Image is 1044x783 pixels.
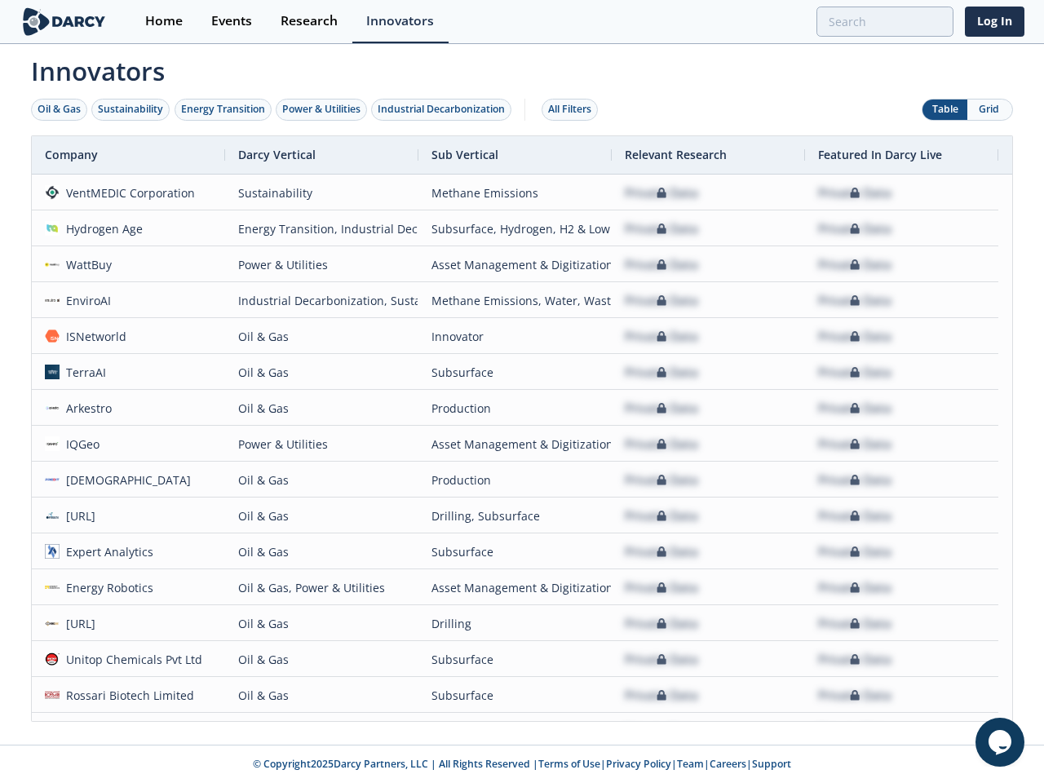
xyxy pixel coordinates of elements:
[625,283,698,318] div: Private Data
[431,147,498,162] span: Sub Vertical
[431,570,599,605] div: Asset Management & Digitization
[366,15,434,28] div: Innovators
[818,678,891,713] div: Private Data
[238,211,405,246] div: Energy Transition, Industrial Decarbonization, Oil & Gas
[431,642,599,677] div: Subsurface
[60,391,113,426] div: Arkestro
[548,102,591,117] div: All Filters
[91,99,170,121] button: Sustainability
[60,283,112,318] div: EnviroAI
[45,472,60,487] img: c29c0c01-625a-4755-b658-fa74ed2a6ef3
[818,462,891,498] div: Private Data
[45,652,60,666] img: 4b1e1fd7-072f-48ae-992d-064af1ed5f1f
[45,221,60,236] img: ec468b57-2de6-4f92-a247-94dc452257e2
[238,247,405,282] div: Power & Utilities
[625,678,698,713] div: Private Data
[431,283,599,318] div: Methane Emissions, Water, Waste, Spills, Flaring, CCUS
[431,678,599,713] div: Subsurface
[45,436,60,451] img: iqgeo.com.png
[818,498,891,533] div: Private Data
[60,211,144,246] div: Hydrogen Age
[281,15,338,28] div: Research
[625,642,698,677] div: Private Data
[45,365,60,379] img: a0df43f8-31b4-4ea9-a991-6b2b5c33d24c
[818,570,891,605] div: Private Data
[710,757,746,771] a: Careers
[282,102,361,117] div: Power & Utilities
[45,688,60,702] img: d447f5e9-cd2a-42f2-b4ed-194f173465b0
[45,257,60,272] img: 1651497031345-wattbuy-og.png
[371,99,511,121] button: Industrial Decarbonization
[625,247,698,282] div: Private Data
[818,319,891,354] div: Private Data
[45,544,60,559] img: 698d5ddf-2f23-4460-acb2-9d7e0064abf0
[818,427,891,462] div: Private Data
[538,757,600,771] a: Terms of Use
[431,498,599,533] div: Drilling, Subsurface
[625,211,698,246] div: Private Data
[625,319,698,354] div: Private Data
[967,100,1012,120] button: Grid
[625,147,727,162] span: Relevant Research
[20,7,108,36] img: logo-wide.svg
[45,580,60,595] img: d7de9a7f-56bb-4078-a681-4fbb194b1cab
[238,175,405,210] div: Sustainability
[818,283,891,318] div: Private Data
[60,175,196,210] div: VentMEDIC Corporation
[60,498,96,533] div: [URL]
[238,678,405,713] div: Oil & Gas
[45,147,98,162] span: Company
[211,15,252,28] div: Events
[818,534,891,569] div: Private Data
[238,714,405,749] div: Energy Transition
[238,642,405,677] div: Oil & Gas
[922,100,967,120] button: Table
[818,175,891,210] div: Private Data
[45,400,60,415] img: 013d125c-7ae7-499e-bb99-1411a431e725
[60,247,113,282] div: WattBuy
[238,355,405,390] div: Oil & Gas
[378,102,505,117] div: Industrial Decarbonization
[431,427,599,462] div: Asset Management & Digitization
[238,570,405,605] div: Oil & Gas, Power & Utilities
[238,391,405,426] div: Oil & Gas
[60,462,192,498] div: [DEMOGRAPHIC_DATA]
[818,606,891,641] div: Private Data
[45,508,60,523] img: origen.ai.png
[431,462,599,498] div: Production
[60,606,96,641] div: [URL]
[818,391,891,426] div: Private Data
[818,247,891,282] div: Private Data
[431,247,599,282] div: Asset Management & Digitization
[238,427,405,462] div: Power & Utilities
[238,534,405,569] div: Oil & Gas
[625,462,698,498] div: Private Data
[818,714,891,749] div: Private Data
[238,319,405,354] div: Oil & Gas
[975,718,1028,767] iframe: chat widget
[145,15,183,28] div: Home
[45,185,60,200] img: c7bb3e3b-cfa1-471d-9b83-3f9598a7096b
[23,757,1021,772] p: © Copyright 2025 Darcy Partners, LLC | All Rights Reserved | | | | |
[431,606,599,641] div: Drilling
[431,714,599,749] div: Critical Minerals
[818,147,942,162] span: Featured In Darcy Live
[625,427,698,462] div: Private Data
[238,606,405,641] div: Oil & Gas
[238,147,316,162] span: Darcy Vertical
[60,319,127,354] div: ISNetworld
[175,99,272,121] button: Energy Transition
[818,642,891,677] div: Private Data
[60,534,154,569] div: Expert Analytics
[816,7,953,37] input: Advanced Search
[98,102,163,117] div: Sustainability
[60,427,100,462] div: IQGeo
[45,293,60,307] img: 3168d0d3-a424-4b04-9958-d0df1b7ae459
[238,498,405,533] div: Oil & Gas
[238,462,405,498] div: Oil & Gas
[752,757,791,771] a: Support
[625,534,698,569] div: Private Data
[625,355,698,390] div: Private Data
[431,175,599,210] div: Methane Emissions
[181,102,265,117] div: Energy Transition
